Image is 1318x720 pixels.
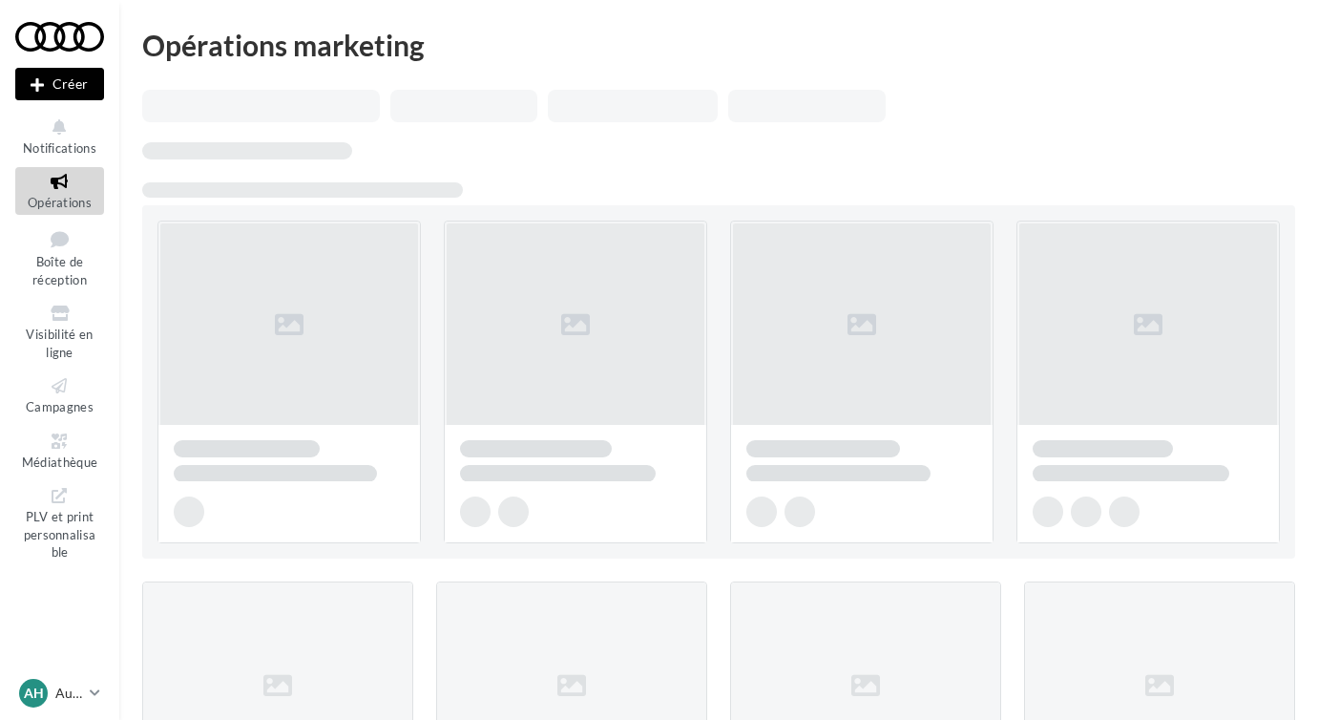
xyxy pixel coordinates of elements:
[26,399,94,414] span: Campagnes
[15,371,104,418] a: Campagnes
[15,68,104,100] div: Nouvelle campagne
[15,167,104,214] a: Opérations
[23,140,96,156] span: Notifications
[15,427,104,474] a: Médiathèque
[22,455,98,470] span: Médiathèque
[24,505,96,560] span: PLV et print personnalisable
[15,68,104,100] button: Créer
[15,113,104,159] button: Notifications
[26,327,93,360] span: Visibilité en ligne
[142,31,1295,59] div: Opérations marketing
[28,195,92,210] span: Opérations
[32,254,87,287] span: Boîte de réception
[15,222,104,292] a: Boîte de réception
[24,684,44,703] span: AH
[55,684,82,703] p: Audi HAGUENAU
[15,481,104,564] a: PLV et print personnalisable
[15,299,104,364] a: Visibilité en ligne
[15,675,104,711] a: AH Audi HAGUENAU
